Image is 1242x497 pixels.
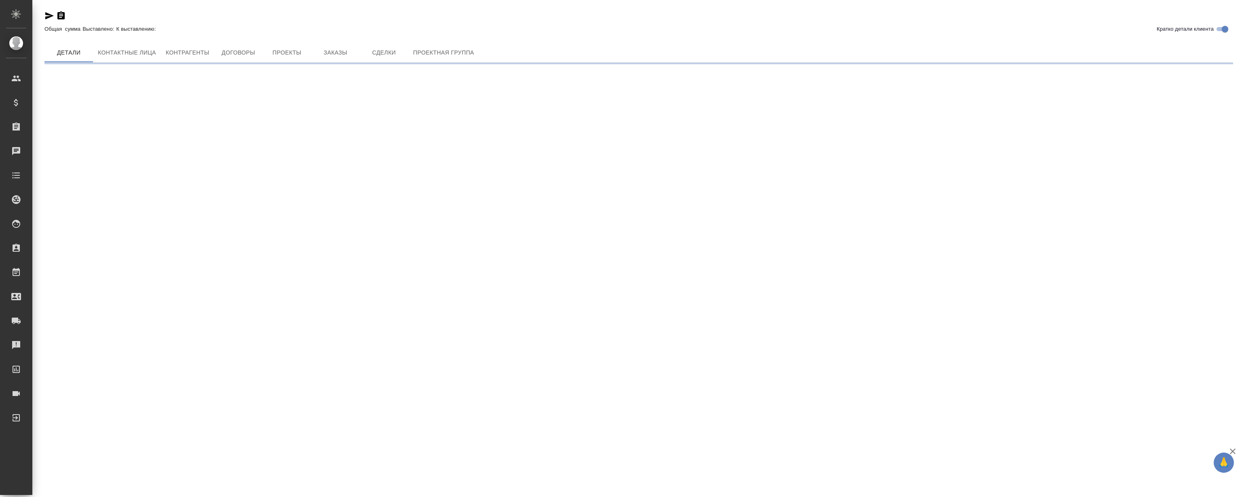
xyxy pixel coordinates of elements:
[83,26,116,32] p: Выставлено:
[98,48,156,58] span: Контактные лица
[116,26,158,32] p: К выставлению:
[219,48,258,58] span: Договоры
[44,11,54,21] button: Скопировать ссылку для ЯМессенджера
[56,11,66,21] button: Скопировать ссылку
[1214,453,1234,473] button: 🙏
[49,48,88,58] span: Детали
[316,48,355,58] span: Заказы
[1157,25,1214,33] span: Кратко детали клиента
[413,48,474,58] span: Проектная группа
[166,48,209,58] span: Контрагенты
[267,48,306,58] span: Проекты
[364,48,403,58] span: Сделки
[44,26,83,32] p: Общая сумма
[1217,454,1231,471] span: 🙏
